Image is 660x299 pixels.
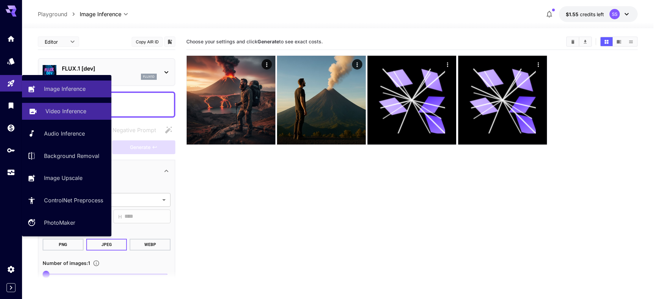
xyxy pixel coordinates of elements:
[45,38,66,45] span: Editor
[7,283,15,292] button: Expand sidebar
[22,192,111,209] a: ControlNet Preprocess
[566,11,580,17] span: $1.55
[579,37,591,46] button: Download All
[262,59,272,70] div: Actions
[7,265,15,274] div: Settings
[44,174,82,182] p: Image Upscale
[44,218,75,227] p: PhotoMaker
[22,81,111,97] a: Image Inference
[187,56,275,145] img: 2Q==
[22,103,111,120] a: Video Inference
[22,147,111,164] a: Background Removal
[566,36,592,47] div: Clear AllDownload All
[99,126,162,134] span: Negative prompts are not compatible with the selected model.
[118,213,122,221] span: H
[559,6,638,22] button: $1.546
[7,124,15,132] div: Wallet
[22,125,111,142] a: Audio Inference
[600,36,638,47] div: Show media in grid viewShow media in video viewShow media in list view
[80,10,121,18] span: Image Inference
[625,37,637,46] button: Show media in list view
[7,79,15,88] div: Playground
[22,170,111,186] a: Image Upscale
[43,239,84,250] button: PNG
[44,152,99,160] p: Background Removal
[43,260,90,266] span: Number of images : 1
[580,11,604,17] span: credits left
[7,101,15,110] div: Library
[533,59,543,70] div: Actions
[186,39,323,44] span: Choose your settings and click to see exact costs.
[7,57,15,65] div: Models
[38,10,67,18] p: Playground
[44,85,86,93] p: Image Inference
[112,126,156,134] span: Negative Prompt
[86,239,127,250] button: JPEG
[7,168,15,177] div: Usage
[352,59,362,70] div: Actions
[143,74,155,79] p: flux1d
[609,9,620,19] div: SS
[130,239,170,250] button: WEBP
[257,39,279,44] b: Generate
[7,146,15,154] div: API Keys
[132,37,163,47] button: Copy AIR ID
[567,37,579,46] button: Clear All
[566,11,604,18] div: $1.546
[277,56,366,145] img: 2Q==
[443,59,453,70] div: Actions
[22,214,111,231] a: PhotoMaker
[38,10,80,18] nav: breadcrumb
[7,34,15,43] div: Home
[44,196,103,204] p: ControlNet Preprocess
[613,37,625,46] button: Show media in video view
[90,260,102,267] button: Specify how many images to generate in a single request. Each image generation will be charged se...
[44,129,85,138] p: Audio Inference
[601,37,613,46] button: Show media in grid view
[167,38,173,46] button: Add to library
[62,64,157,73] p: FLUX.1 [dev]
[45,107,86,115] p: Video Inference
